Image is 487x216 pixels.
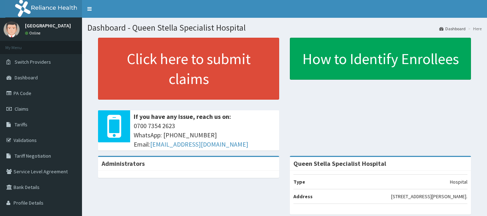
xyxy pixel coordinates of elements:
span: Dashboard [15,74,38,81]
strong: Queen Stella Specialist Hospital [293,159,386,168]
a: Online [25,31,42,36]
a: Dashboard [439,26,466,32]
b: Administrators [102,159,145,168]
span: Tariffs [15,121,27,128]
p: Hospital [450,178,467,185]
b: Type [293,179,305,185]
span: 0700 7354 2623 WhatsApp: [PHONE_NUMBER] Email: [134,121,276,149]
p: [STREET_ADDRESS][PERSON_NAME]. [391,193,467,200]
p: [GEOGRAPHIC_DATA] [25,23,71,28]
b: If you have any issue, reach us on: [134,112,231,121]
a: Click here to submit claims [98,38,279,100]
span: Tariff Negotiation [15,153,51,159]
li: Here [466,26,482,32]
a: How to Identify Enrollees [290,38,471,80]
img: User Image [4,21,20,37]
a: [EMAIL_ADDRESS][DOMAIN_NAME] [150,140,248,148]
h1: Dashboard - Queen Stella Specialist Hospital [87,23,482,32]
span: Claims [15,106,29,112]
span: Switch Providers [15,59,51,65]
b: Address [293,193,313,200]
